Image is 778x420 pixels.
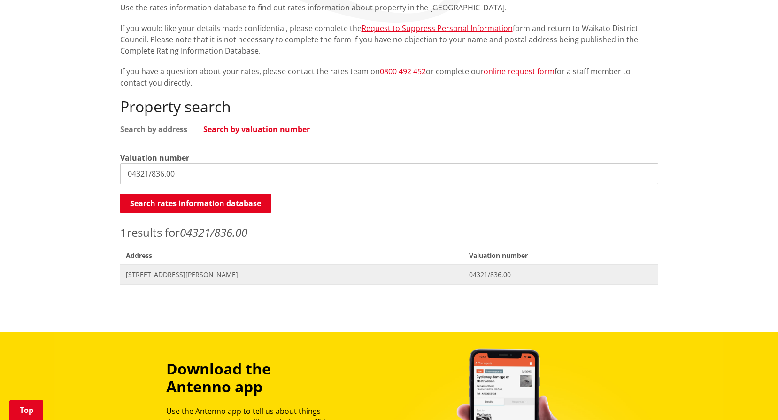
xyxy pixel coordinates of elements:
[120,163,658,184] input: e.g. 03920/020.01A
[126,270,458,280] span: [STREET_ADDRESS][PERSON_NAME]
[120,66,658,88] p: If you have a question about your rates, please contact the rates team on or complete our for a s...
[484,66,555,77] a: online request form
[120,224,658,241] p: results for
[120,2,658,13] p: Use the rates information database to find out rates information about property in the [GEOGRAPHI...
[120,265,658,284] a: [STREET_ADDRESS][PERSON_NAME] 04321/836.00
[166,360,336,396] h3: Download the Antenno app
[120,225,127,240] span: 1
[120,152,189,163] label: Valuation number
[463,246,658,265] span: Valuation number
[120,246,464,265] span: Address
[380,66,426,77] a: 0800 492 452
[120,125,187,133] a: Search by address
[735,381,769,414] iframe: Messenger Launcher
[180,225,247,240] em: 04321/836.00
[362,23,513,33] a: Request to Suppress Personal Information
[120,23,658,56] p: If you would like your details made confidential, please complete the form and return to Waikato ...
[120,98,658,116] h2: Property search
[120,194,271,213] button: Search rates information database
[9,400,43,420] a: Top
[469,270,652,280] span: 04321/836.00
[203,125,310,133] a: Search by valuation number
